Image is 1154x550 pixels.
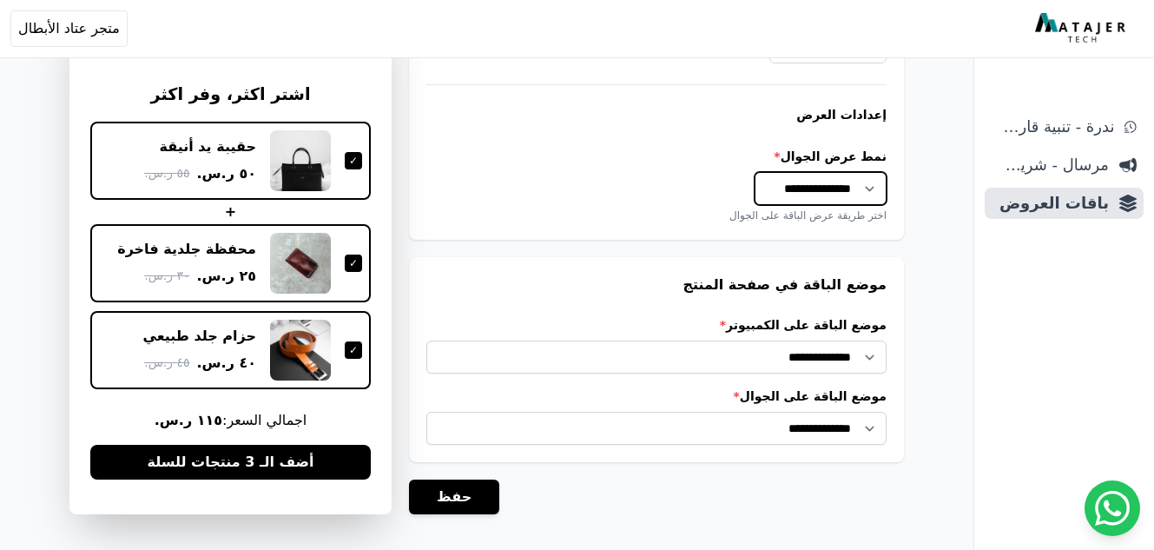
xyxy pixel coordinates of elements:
span: مرسال - شريط دعاية [992,153,1109,177]
label: موضع الباقة على الكمبيوتر [426,316,887,334]
label: موضع الباقة على الجوال [426,388,887,405]
div: + [90,202,371,222]
span: ٥٥ ر.س. [144,165,189,183]
button: أضف الـ 3 منتجات للسلة [90,445,371,480]
div: حقيبة يد أنيقة [160,137,256,156]
span: متجر عتاد الأبطال [18,18,120,39]
h3: اشتر اكثر، وفر اكثر [90,83,371,108]
b: ١١٥ ر.س. [155,412,222,428]
div: اختر طريقة عرض الباقة على الجوال [426,209,887,222]
span: ٣٠ ر.س. [144,268,189,286]
button: حفظ [409,480,499,514]
span: ندرة - تنبية قارب علي النفاذ [992,115,1114,139]
span: ٤٥ ر.س. [144,355,189,373]
span: ٥٠ ر.س. [196,163,256,184]
h3: موضع الباقة في صفحة المنتج [426,275,887,295]
div: محفظة جلدية فاخرة [117,240,256,259]
label: نمط عرض الجوال [426,148,887,165]
img: حقيبة يد أنيقة [270,130,331,191]
span: ٤٠ ر.س. [196,353,256,374]
span: اجمالي السعر: [90,410,371,431]
span: باقات العروض [992,191,1109,215]
img: حزام جلد طبيعي [270,320,331,381]
h4: إعدادات العرض [426,106,887,123]
img: MatajerTech Logo [1035,13,1130,44]
span: ٢٥ ر.س. [196,266,256,287]
img: محفظة جلدية فاخرة [270,233,331,294]
span: أضف الـ 3 منتجات للسلة [147,452,313,473]
div: حزام جلد طبيعي [143,327,257,346]
button: متجر عتاد الأبطال [10,10,128,47]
